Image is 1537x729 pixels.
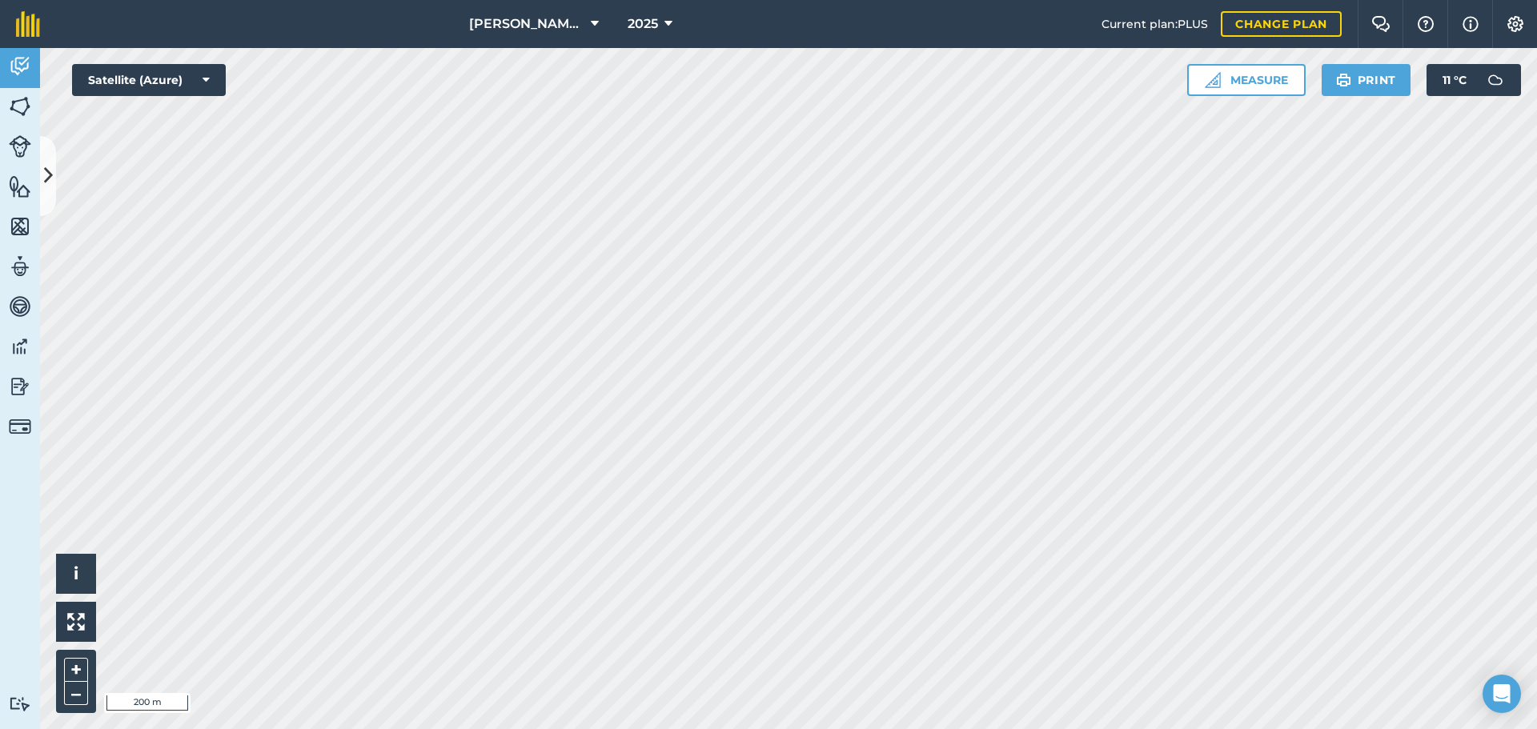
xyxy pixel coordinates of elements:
img: A cog icon [1506,16,1525,32]
span: [PERSON_NAME] Farms [469,14,584,34]
img: svg+xml;base64,PD94bWwgdmVyc2lvbj0iMS4wIiBlbmNvZGluZz0idXRmLTgiPz4KPCEtLSBHZW5lcmF0b3I6IEFkb2JlIE... [9,696,31,711]
button: 11 °C [1427,64,1521,96]
img: svg+xml;base64,PHN2ZyB4bWxucz0iaHR0cDovL3d3dy53My5vcmcvMjAwMC9zdmciIHdpZHRoPSIxOSIgaGVpZ2h0PSIyNC... [1336,70,1351,90]
span: 11 ° C [1443,64,1467,96]
button: + [64,658,88,682]
button: Measure [1187,64,1306,96]
img: fieldmargin Logo [16,11,40,37]
img: svg+xml;base64,PD94bWwgdmVyc2lvbj0iMS4wIiBlbmNvZGluZz0idXRmLTgiPz4KPCEtLSBHZW5lcmF0b3I6IEFkb2JlIE... [1479,64,1511,96]
img: svg+xml;base64,PD94bWwgdmVyc2lvbj0iMS4wIiBlbmNvZGluZz0idXRmLTgiPz4KPCEtLSBHZW5lcmF0b3I6IEFkb2JlIE... [9,415,31,438]
img: svg+xml;base64,PHN2ZyB4bWxucz0iaHR0cDovL3d3dy53My5vcmcvMjAwMC9zdmciIHdpZHRoPSIxNyIgaGVpZ2h0PSIxNy... [1463,14,1479,34]
span: 2025 [628,14,658,34]
button: i [56,554,96,594]
img: svg+xml;base64,PHN2ZyB4bWxucz0iaHR0cDovL3d3dy53My5vcmcvMjAwMC9zdmciIHdpZHRoPSI1NiIgaGVpZ2h0PSI2MC... [9,214,31,238]
button: – [64,682,88,705]
img: svg+xml;base64,PD94bWwgdmVyc2lvbj0iMS4wIiBlbmNvZGluZz0idXRmLTgiPz4KPCEtLSBHZW5lcmF0b3I6IEFkb2JlIE... [9,254,31,278]
img: svg+xml;base64,PHN2ZyB4bWxucz0iaHR0cDovL3d3dy53My5vcmcvMjAwMC9zdmciIHdpZHRoPSI1NiIgaGVpZ2h0PSI2MC... [9,94,31,118]
img: Two speech bubbles overlapping with the left bubble in the forefront [1371,16,1391,32]
img: Four arrows, one pointing top left, one top right, one bottom right and the last bottom left [67,613,85,631]
img: A question mark icon [1416,16,1435,32]
button: Print [1322,64,1411,96]
div: Open Intercom Messenger [1483,675,1521,713]
img: svg+xml;base64,PD94bWwgdmVyc2lvbj0iMS4wIiBlbmNvZGluZz0idXRmLTgiPz4KPCEtLSBHZW5lcmF0b3I6IEFkb2JlIE... [9,334,31,358]
span: Current plan : PLUS [1102,15,1208,33]
a: Change plan [1221,11,1342,37]
img: svg+xml;base64,PD94bWwgdmVyc2lvbj0iMS4wIiBlbmNvZGluZz0idXRmLTgiPz4KPCEtLSBHZW5lcmF0b3I6IEFkb2JlIE... [9,294,31,318]
img: svg+xml;base64,PD94bWwgdmVyc2lvbj0iMS4wIiBlbmNvZGluZz0idXRmLTgiPz4KPCEtLSBHZW5lcmF0b3I6IEFkb2JlIE... [9,54,31,78]
img: svg+xml;base64,PHN2ZyB4bWxucz0iaHR0cDovL3d3dy53My5vcmcvMjAwMC9zdmciIHdpZHRoPSI1NiIgaGVpZ2h0PSI2MC... [9,174,31,198]
img: svg+xml;base64,PD94bWwgdmVyc2lvbj0iMS4wIiBlbmNvZGluZz0idXRmLTgiPz4KPCEtLSBHZW5lcmF0b3I6IEFkb2JlIE... [9,135,31,158]
button: Satellite (Azure) [72,64,226,96]
span: i [74,563,78,583]
img: Ruler icon [1205,72,1221,88]
img: svg+xml;base64,PD94bWwgdmVyc2lvbj0iMS4wIiBlbmNvZGluZz0idXRmLTgiPz4KPCEtLSBHZW5lcmF0b3I6IEFkb2JlIE... [9,375,31,399]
